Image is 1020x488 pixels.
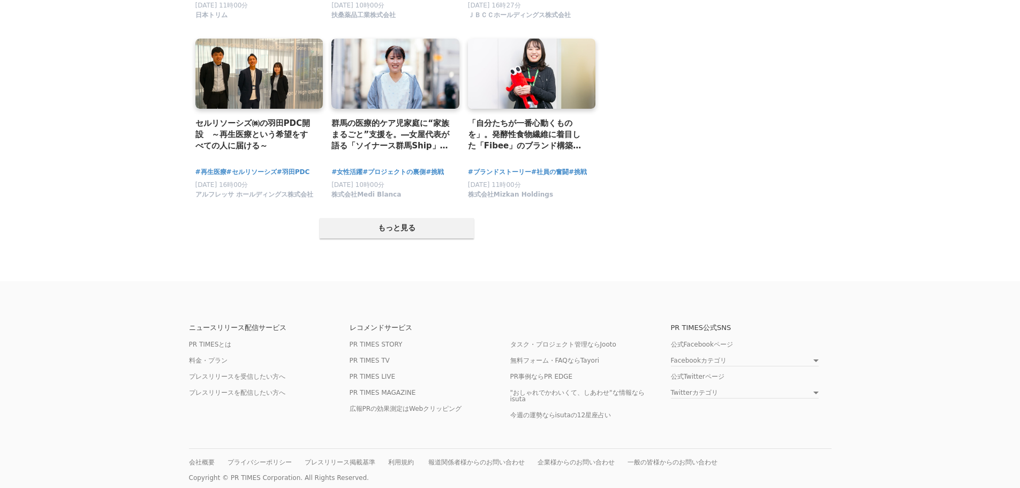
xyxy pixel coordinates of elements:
[510,411,611,419] a: 今週の運勢ならisutaの12星座占い
[531,167,569,177] a: #社員の奮闘
[350,341,403,348] a: PR TIMES STORY
[189,373,285,380] a: プレスリリースを受信したい方へ
[468,14,571,21] a: ＪＢＣＣホールディングス株式会社
[350,324,510,331] p: レコメンドサービス
[628,459,717,466] a: 一般の皆様からのお問い合わせ
[195,181,248,189] span: [DATE] 16時00分
[468,193,553,201] a: 株式会社Mizkan Holdings
[331,2,384,9] span: [DATE] 10時00分
[671,373,724,380] a: 公式Twitterページ
[510,341,616,348] a: タスク・プロジェクト管理ならJooto
[195,11,228,20] span: 日本トリム
[468,167,531,177] a: #ブランドストーリー
[189,389,285,396] a: プレスリリースを配信したい方へ
[195,167,226,177] a: #再生医療
[189,324,350,331] p: ニュースリリース配信サービス
[331,181,384,189] span: [DATE] 10時00分
[468,117,587,152] a: 「自分たちが一番心動くものを」。発酵性食物繊維に着目した「Fibee」のブランド構築に奔走したミツカン社員の苦労と挑戦
[510,389,645,403] a: "おしゃれでかわいくて、しあわせ"な情報ならisuta
[226,167,277,177] a: #セルリソーシズ
[671,341,733,348] a: 公式Facebookページ
[331,193,401,201] a: 株式会社Medi Blanca
[468,181,521,189] span: [DATE] 11時00分
[228,459,292,466] a: プライバシーポリシー
[671,324,832,331] p: PR TIMES公式SNS
[426,167,444,177] a: #挑戦
[350,357,390,364] a: PR TIMES TV
[195,14,228,21] a: 日本トリム
[468,2,521,9] span: [DATE] 16時27分
[195,190,313,199] span: アルフレッサ ホールディングス株式会社
[388,459,414,466] a: 利用規約
[468,190,553,199] span: 株式会社Mizkan Holdings
[195,193,313,201] a: アルフレッサ ホールディングス株式会社
[195,117,315,152] a: セルリソーシズ㈱の羽田PDC開設 ～再生医療という希望をすべての人に届ける～
[362,167,426,177] a: #プロジェクトの裏側
[331,11,396,20] span: 扶桑薬品工業株式会社
[331,167,362,177] a: #女性活躍
[189,357,228,364] a: 料金・プラン
[331,190,401,199] span: 株式会社Medi Blanca
[510,357,600,364] a: 無料フォーム・FAQならTayori
[350,405,462,412] a: 広報PRの効果測定はWebクリッピング
[195,2,248,9] span: [DATE] 11時00分
[671,389,819,399] a: Twitterカテゴリ
[277,167,310,177] a: #羽田PDC
[510,373,573,380] a: PR事例ならPR EDGE
[350,389,416,396] a: PR TIMES MAGAZINE
[305,459,375,466] a: プレスリリース掲載基準
[538,459,615,466] a: 企業様からのお問い合わせ
[350,373,396,380] a: PR TIMES LIVE
[189,459,215,466] a: 会社概要
[320,218,474,238] button: もっと見る
[468,11,571,20] span: ＪＢＣＣホールディングス株式会社
[428,459,525,466] a: 報道関係者様からのお問い合わせ
[671,357,819,366] a: Facebookカテゴリ
[189,474,832,482] p: Copyright © PR TIMES Corporation. All Rights Reserved.
[331,14,396,21] a: 扶桑薬品工業株式会社
[569,167,587,177] a: #挑戦
[189,341,232,348] a: PR TIMESとは
[331,117,451,152] a: 群馬の医療的ケア児家庭に“家族まるごと”支援を。―女屋代表が語る「ソイナース群馬Ship」の挑戦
